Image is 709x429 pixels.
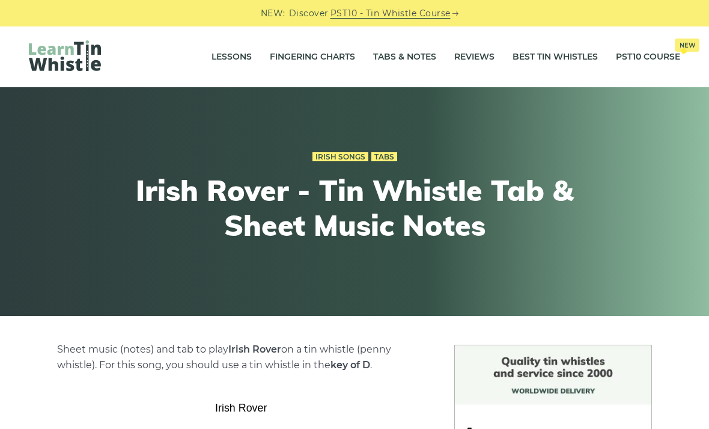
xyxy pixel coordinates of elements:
[513,42,598,72] a: Best Tin Whistles
[270,42,355,72] a: Fingering Charts
[133,173,576,242] h1: Irish Rover - Tin Whistle Tab & Sheet Music Notes
[228,344,281,355] strong: Irish Rover
[330,359,370,371] strong: key of D
[675,39,699,52] span: New
[29,40,101,71] img: LearnTinWhistle.com
[312,152,368,162] a: Irish Songs
[57,342,425,373] p: Sheet music (notes) and tab to play on a tin whistle (penny whistle). For this song, you should u...
[211,42,252,72] a: Lessons
[373,42,436,72] a: Tabs & Notes
[371,152,397,162] a: Tabs
[454,42,494,72] a: Reviews
[616,42,680,72] a: PST10 CourseNew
